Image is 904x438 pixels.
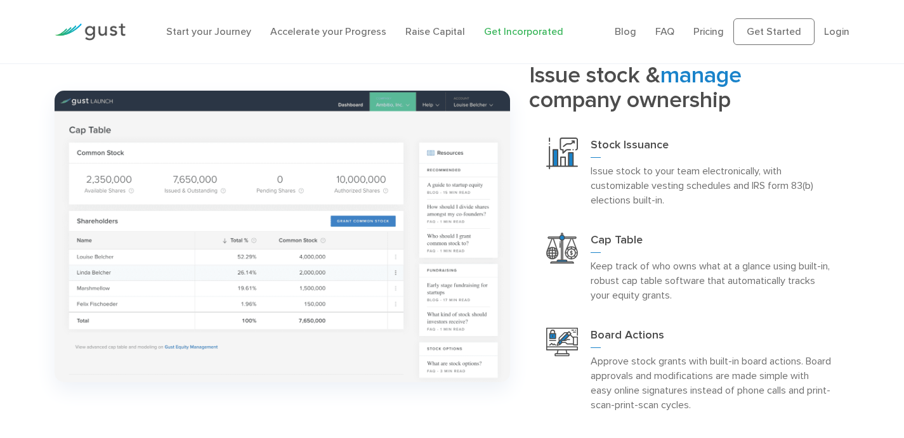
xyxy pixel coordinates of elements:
[615,25,636,37] a: Blog
[591,259,832,302] p: Keep track of who owns what at a glance using built-in, robust cap table software that automatica...
[655,25,674,37] a: FAQ
[733,18,815,45] a: Get Started
[546,138,578,169] img: Stock Issuance
[591,233,832,253] h3: Cap Table
[591,164,832,207] p: Issue stock to your team electronically, with customizable vesting schedules and IRS form 83(b) e...
[166,25,251,37] a: Start your Journey
[660,61,742,89] span: manage
[591,138,832,158] h3: Stock Issuance
[270,25,386,37] a: Accelerate your Progress
[591,354,832,412] p: Approve stock grants with built-in board actions. Board approvals and modifications are made simp...
[591,328,832,348] h3: Board Actions
[55,23,126,41] img: Gust Logo
[405,25,465,37] a: Raise Capital
[484,25,563,37] a: Get Incorporated
[546,328,578,356] img: Board Actions
[529,63,849,112] h2: Issue stock & company ownership
[693,25,724,37] a: Pricing
[824,25,849,37] a: Login
[55,91,510,382] img: 2 Issue Stock And Manage Ownership
[546,233,578,264] img: Cap Table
